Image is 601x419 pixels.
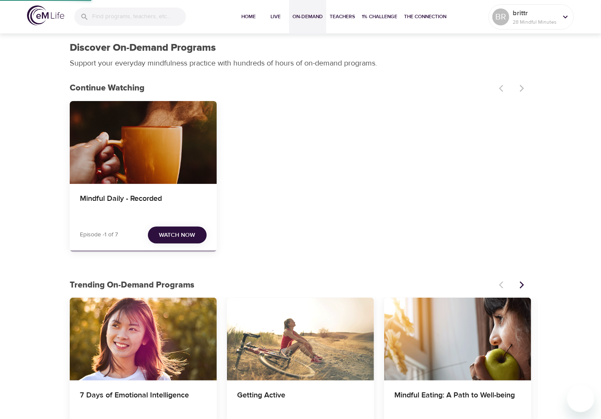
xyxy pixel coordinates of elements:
p: Episode -1 of 7 [80,230,118,239]
div: BR [492,8,509,25]
span: The Connection [404,12,446,21]
span: Watch Now [159,230,196,241]
iframe: Button to launch messaging window [567,385,594,412]
h4: 7 Days of Emotional Intelligence [80,391,207,411]
span: Live [265,12,286,21]
span: Home [238,12,259,21]
h1: Discover On-Demand Programs [70,42,216,54]
h4: Mindful Eating: A Path to Well-being [394,391,521,411]
button: 7 Days of Emotional Intelligence [70,298,217,381]
p: Trending On-Demand Programs [70,279,494,291]
p: brittr [513,8,557,18]
button: Watch Now [148,227,207,244]
button: Getting Active [227,298,374,381]
p: 28 Mindful Minutes [513,18,557,26]
button: Next items [513,276,531,294]
img: logo [27,5,64,25]
h4: Mindful Daily - Recorded [80,194,207,214]
span: 1% Challenge [362,12,397,21]
button: Mindful Daily - Recorded [70,101,217,184]
button: Mindful Eating: A Path to Well-being [384,298,531,381]
h4: Getting Active [237,391,364,411]
p: Support your everyday mindfulness practice with hundreds of hours of on-demand programs. [70,58,387,69]
span: On-Demand [292,12,323,21]
input: Find programs, teachers, etc... [92,8,186,26]
h3: Continue Watching [70,83,494,93]
span: Teachers [330,12,355,21]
